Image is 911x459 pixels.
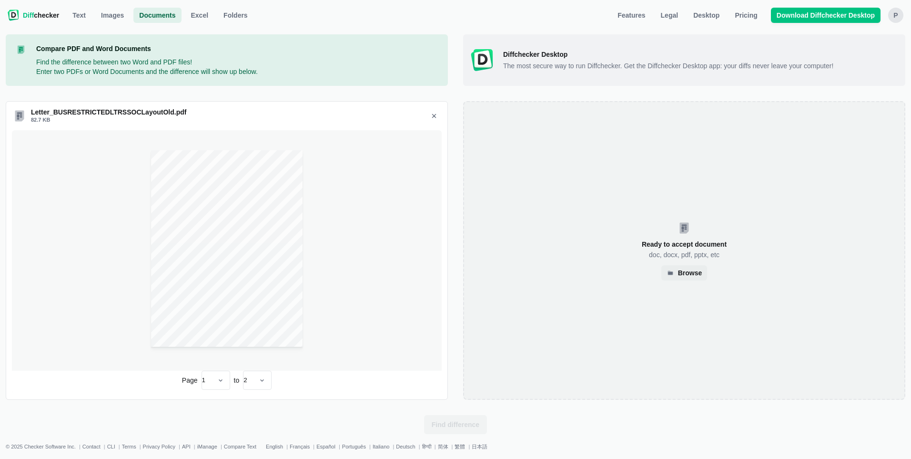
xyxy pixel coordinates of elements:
div: Browse [678,271,702,275]
span: Diffchecker Desktop [503,50,898,59]
span: Page [182,376,198,385]
a: Compare Text [224,444,256,449]
a: 繁體 [455,444,465,449]
span: Features [616,10,647,20]
p: Enter two PDFs or Word Documents and the difference will show up below. [36,67,258,76]
span: Text [71,10,88,20]
a: Português [342,444,366,449]
span: Documents [137,10,177,20]
a: Download Diffchecker Desktop [771,8,881,23]
button: Remove Letter_BUSRESTRICTEDLTRSSOCLayoutOld.pdf [426,108,442,124]
a: iManage [197,444,217,449]
span: Desktop [691,10,721,20]
span: Legal [659,10,680,20]
a: Italiano [373,444,389,449]
a: Images [95,8,130,23]
a: Terms [122,444,136,449]
button: Folders [218,8,253,23]
li: © 2025 Checker Software Inc. [6,444,82,449]
p: Find the difference between two Word and PDF files! [36,57,258,67]
a: API [182,444,191,449]
span: to [234,376,240,385]
div: Browse [661,265,707,281]
a: Documents [133,8,181,23]
h1: Compare PDF and Word Documents [36,44,258,53]
span: Folders [222,10,250,20]
a: Legal [655,8,684,23]
span: checker [23,10,59,20]
a: Deutsch [396,444,415,449]
button: Find difference [424,415,487,434]
span: Excel [189,10,211,20]
a: CLI [107,444,115,449]
span: Download Diffchecker Desktop [775,10,877,20]
span: Diff [23,11,34,19]
div: 82.7 KB [31,115,423,125]
a: Español [316,444,335,449]
a: Français [290,444,310,449]
a: हिन्दी [422,444,431,449]
span: Images [99,10,126,20]
a: Excel [185,8,214,23]
a: Features [612,8,651,23]
a: 简体 [438,444,448,449]
a: Contact [82,444,101,449]
img: Diffchecker Desktop icon [471,49,494,72]
a: Diffchecker Desktop iconDiffchecker Desktop The most secure way to run Diffchecker. Get the Diffc... [463,34,905,86]
a: Text [67,8,91,23]
div: Letter_BUSRESTRICTEDLTRSSOCLayoutOld.pdf [31,107,423,117]
img: Diffchecker logo [8,10,19,21]
span: Find difference [430,420,481,429]
a: Privacy Policy [143,444,175,449]
a: Desktop [688,8,725,23]
span: The most secure way to run Diffchecker. Get the Diffchecker Desktop app: your diffs never leave y... [503,61,898,71]
a: 日本語 [472,444,487,449]
button: p [888,8,903,23]
span: Pricing [733,10,759,20]
a: Diffchecker [8,8,59,23]
a: Pricing [729,8,763,23]
a: English [266,444,283,449]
